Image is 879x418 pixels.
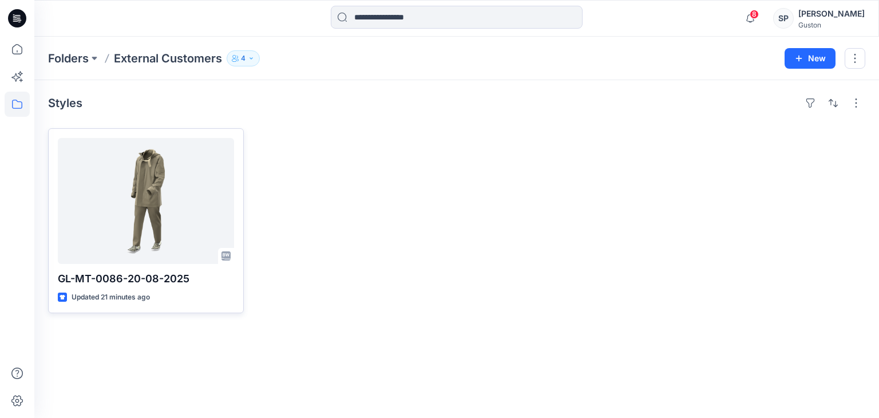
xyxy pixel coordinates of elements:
[72,291,150,303] p: Updated 21 minutes ago
[750,10,759,19] span: 8
[114,50,222,66] p: External Customers
[773,8,794,29] div: SP
[58,138,234,264] a: GL-MT-0086-20-08-2025
[241,52,246,65] p: 4
[58,271,234,287] p: GL-MT-0086-20-08-2025
[785,48,836,69] button: New
[798,21,865,29] div: Guston
[798,7,865,21] div: [PERSON_NAME]
[227,50,260,66] button: 4
[48,50,89,66] a: Folders
[48,96,82,110] h4: Styles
